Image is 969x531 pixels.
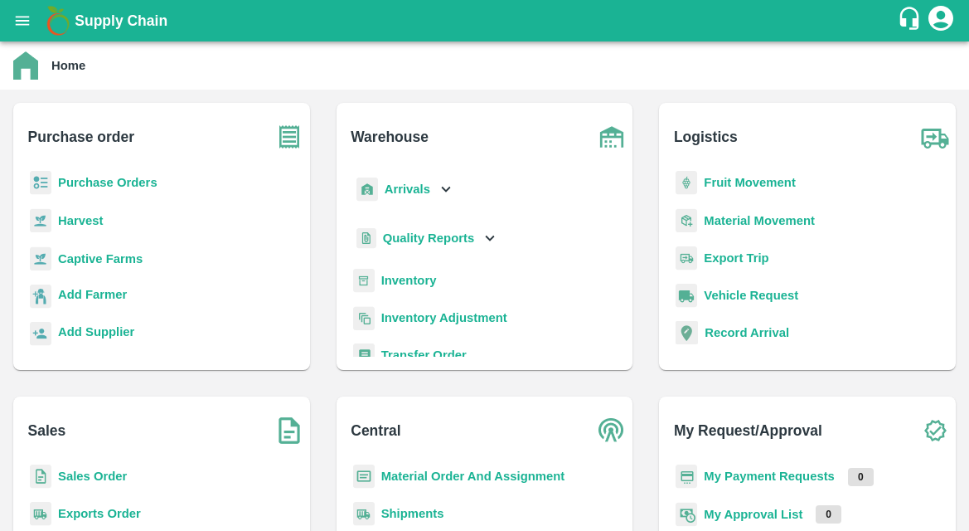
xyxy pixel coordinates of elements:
[676,284,697,308] img: vehicle
[353,306,375,330] img: inventory
[13,51,38,80] img: home
[385,183,430,196] b: Arrivals
[30,246,51,271] img: harvest
[58,325,134,339] b: Add Supplier
[351,125,429,149] b: Warehouse
[381,348,467,362] a: Transfer Order
[353,222,500,256] div: Quality Reports
[381,274,437,287] a: Inventory
[30,171,51,195] img: reciept
[75,12,167,29] b: Supply Chain
[914,116,956,158] img: truck
[381,470,565,483] a: Material Order And Assignment
[58,285,127,308] a: Add Farmer
[704,508,802,521] a: My Approval List
[897,6,926,36] div: customer-support
[676,465,697,489] img: payment
[30,465,51,489] img: sales
[28,419,66,442] b: Sales
[30,502,51,526] img: shipments
[353,171,456,208] div: Arrivals
[41,4,75,37] img: logo
[58,214,103,227] a: Harvest
[704,251,768,265] a: Export Trip
[674,419,822,442] b: My Request/Approval
[676,321,698,344] img: recordArrival
[591,410,632,451] img: central
[51,59,85,72] b: Home
[914,410,956,451] img: check
[30,322,51,346] img: supplier
[58,252,143,265] a: Captive Farms
[704,214,815,227] a: Material Movement
[351,419,400,442] b: Central
[58,507,141,520] a: Exports Order
[3,2,41,40] button: open drawer
[269,116,310,158] img: purchase
[381,311,507,324] a: Inventory Adjustment
[58,288,127,301] b: Add Farmer
[269,410,310,451] img: soSales
[353,465,375,489] img: centralMaterial
[676,171,697,195] img: fruit
[28,125,134,149] b: Purchase order
[353,502,375,526] img: shipments
[58,176,157,189] a: Purchase Orders
[704,176,796,189] a: Fruit Movement
[58,323,134,345] a: Add Supplier
[75,9,897,32] a: Supply Chain
[926,3,956,38] div: account of current user
[353,269,375,293] img: whInventory
[704,470,835,483] a: My Payment Requests
[704,289,798,302] a: Vehicle Request
[30,285,51,309] img: farmer
[676,502,697,527] img: approval
[848,468,874,486] p: 0
[591,116,632,158] img: warehouse
[676,246,697,270] img: delivery
[353,343,375,368] img: whTransfer
[356,228,376,249] img: qualityReport
[356,178,378,202] img: whArrival
[676,208,697,233] img: material
[705,326,789,339] a: Record Arrival
[383,231,475,245] b: Quality Reports
[30,208,51,233] img: harvest
[381,507,444,520] a: Shipments
[58,470,127,483] a: Sales Order
[816,505,841,524] p: 0
[674,125,738,149] b: Logistics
